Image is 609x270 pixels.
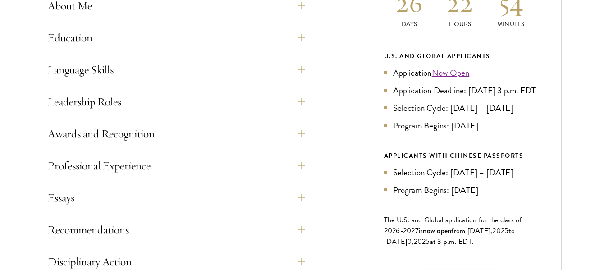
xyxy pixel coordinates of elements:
li: Application [384,66,536,79]
li: Program Begins: [DATE] [384,119,536,132]
span: 0 [407,236,412,247]
a: Now Open [432,66,470,79]
button: Essays [48,187,305,209]
button: Professional Experience [48,155,305,177]
span: now open [423,225,451,236]
li: Application Deadline: [DATE] 3 p.m. EDT [384,84,536,97]
span: to [DATE] [384,225,515,247]
span: from [DATE], [451,225,492,236]
span: -202 [400,225,415,236]
li: Selection Cycle: [DATE] – [DATE] [384,101,536,114]
span: 5 [504,225,508,236]
span: The U.S. and Global application for the class of 202 [384,215,522,236]
button: Recommendations [48,219,305,241]
p: Days [384,19,435,29]
span: 6 [396,225,400,236]
div: APPLICANTS WITH CHINESE PASSPORTS [384,150,536,161]
p: Minutes [485,19,536,29]
span: 7 [415,225,419,236]
span: , [412,236,413,247]
button: Leadership Roles [48,91,305,113]
span: 5 [426,236,430,247]
button: Education [48,27,305,49]
p: Hours [435,19,485,29]
li: Selection Cycle: [DATE] – [DATE] [384,166,536,179]
span: is [419,225,423,236]
button: Awards and Recognition [48,123,305,145]
li: Program Begins: [DATE] [384,183,536,197]
span: at 3 p.m. EDT. [430,236,474,247]
button: Language Skills [48,59,305,81]
span: 202 [492,225,504,236]
span: 202 [414,236,426,247]
div: U.S. and Global Applicants [384,50,536,62]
